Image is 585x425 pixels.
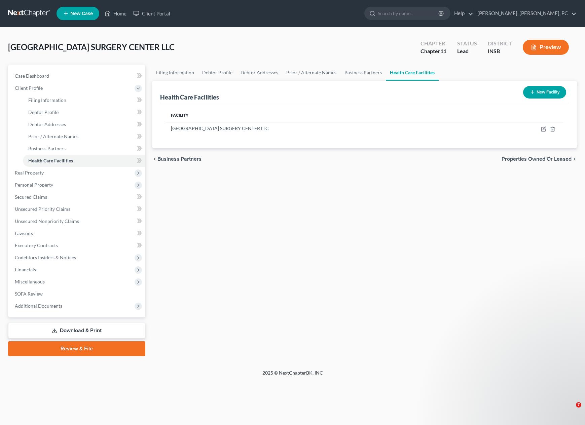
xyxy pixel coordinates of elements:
a: Health Care Facilities [386,65,439,81]
div: District [488,40,512,47]
span: Client Profile [15,85,43,91]
a: SOFA Review [9,288,145,300]
span: Miscellaneous [15,279,45,284]
div: Lead [457,47,477,55]
span: 7 [576,402,581,408]
a: Debtor Profile [198,65,236,81]
span: Unsecured Nonpriority Claims [15,218,79,224]
a: Prior / Alternate Names [282,65,340,81]
a: Help [451,7,473,20]
span: New Case [70,11,93,16]
iframe: Intercom live chat [562,402,578,418]
span: Prior / Alternate Names [28,133,78,139]
span: Business Partners [157,156,202,162]
a: Download & Print [8,323,145,339]
div: INSB [488,47,512,55]
span: Executory Contracts [15,242,58,248]
a: Home [101,7,130,20]
div: Status [457,40,477,47]
span: Lawsuits [15,230,33,236]
span: Filing Information [28,97,66,103]
a: Unsecured Nonpriority Claims [9,215,145,227]
a: Filing Information [152,65,198,81]
button: New Facility [523,86,566,99]
a: Debtor Profile [23,106,145,118]
a: Secured Claims [9,191,145,203]
span: Debtor Profile [28,109,59,115]
span: Health Care Facilities [28,158,73,163]
i: chevron_left [152,156,157,162]
span: Business Partners [28,146,66,151]
span: Case Dashboard [15,73,49,79]
a: Executory Contracts [9,239,145,252]
span: [GEOGRAPHIC_DATA] SURGERY CENTER LLC [171,125,269,131]
a: Health Care Facilities [23,155,145,167]
div: Health Care Facilities [160,93,219,101]
span: [GEOGRAPHIC_DATA] SURGERY CENTER LLC [8,42,175,52]
button: Preview [523,40,569,55]
a: Business Partners [340,65,386,81]
i: chevron_right [572,156,577,162]
a: Filing Information [23,94,145,106]
span: SOFA Review [15,291,43,297]
a: Prior / Alternate Names [23,130,145,143]
button: Properties Owned or Leased chevron_right [502,156,577,162]
a: Lawsuits [9,227,145,239]
a: Debtor Addresses [23,118,145,130]
span: 11 [440,48,446,54]
span: Additional Documents [15,303,62,309]
span: Personal Property [15,182,53,188]
span: Secured Claims [15,194,47,200]
span: Unsecured Priority Claims [15,206,70,212]
a: Business Partners [23,143,145,155]
a: Unsecured Priority Claims [9,203,145,215]
span: Properties Owned or Leased [502,156,572,162]
a: Case Dashboard [9,70,145,82]
span: Facility [171,113,188,118]
span: Real Property [15,170,44,176]
span: Debtor Addresses [28,121,66,127]
div: Chapter [421,47,446,55]
a: Review & File [8,341,145,356]
button: chevron_left Business Partners [152,156,202,162]
div: 2025 © NextChapterBK, INC [101,370,484,382]
input: Search by name... [378,7,439,20]
span: Codebtors Insiders & Notices [15,255,76,260]
a: Client Portal [130,7,174,20]
span: Financials [15,267,36,272]
a: [PERSON_NAME], [PERSON_NAME], PC [474,7,577,20]
div: Chapter [421,40,446,47]
a: Debtor Addresses [236,65,282,81]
